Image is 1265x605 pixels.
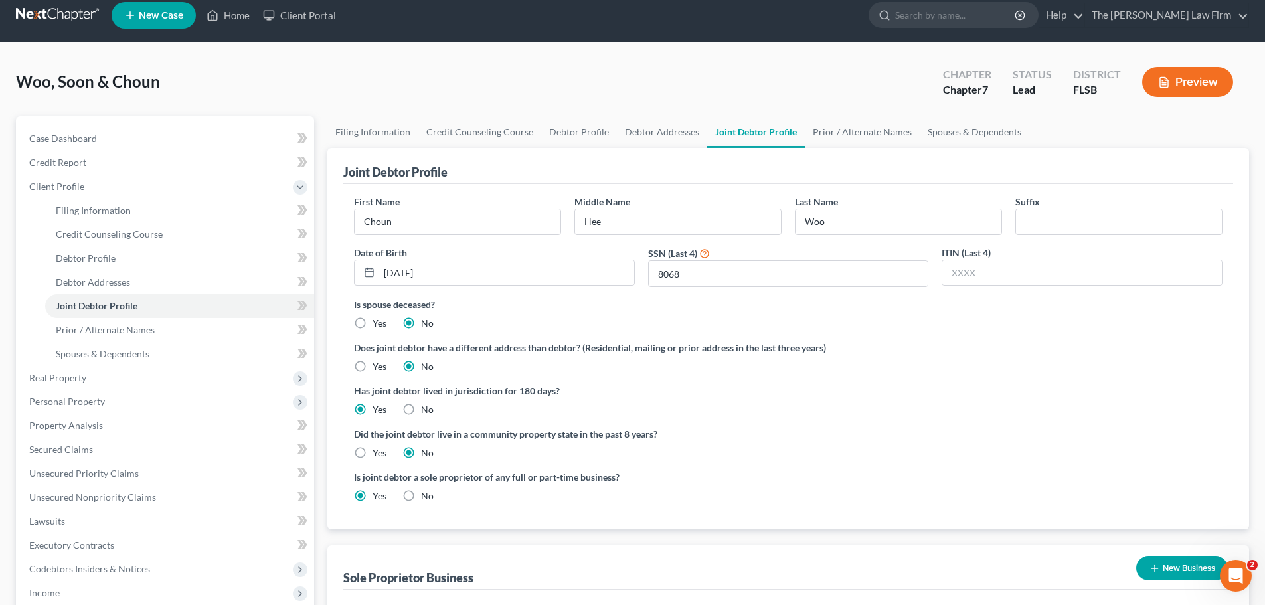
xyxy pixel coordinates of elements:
span: Unsecured Priority Claims [29,468,139,479]
div: Lead [1013,82,1052,98]
span: Credit Counseling Course [56,228,163,240]
div: Chapter [943,67,991,82]
label: Middle Name [574,195,630,209]
a: Prior / Alternate Names [805,116,920,148]
label: No [421,317,434,330]
label: Yes [373,317,386,330]
input: M.I [575,209,781,234]
input: XXXX [942,260,1222,286]
label: Has joint debtor lived in jurisdiction for 180 days? [354,384,1223,398]
span: New Case [139,11,183,21]
button: Preview [1142,67,1233,97]
span: Credit Report [29,157,86,168]
span: Prior / Alternate Names [56,324,155,335]
div: Chapter [943,82,991,98]
label: No [421,446,434,460]
span: Joint Debtor Profile [56,300,137,311]
a: Spouses & Dependents [920,116,1029,148]
label: Is joint debtor a sole proprietor of any full or part-time business? [354,470,782,484]
input: -- [796,209,1001,234]
span: Executory Contracts [29,539,114,551]
a: Unsecured Priority Claims [19,462,314,485]
input: MM/DD/YYYY [379,260,634,286]
span: Debtor Addresses [56,276,130,288]
div: Joint Debtor Profile [343,164,448,180]
button: New Business [1136,556,1228,580]
div: FLSB [1073,82,1121,98]
a: Client Portal [256,3,343,27]
input: XXXX [649,261,928,286]
span: Secured Claims [29,444,93,455]
label: Yes [373,403,386,416]
a: Prior / Alternate Names [45,318,314,342]
span: Debtor Profile [56,252,116,264]
span: Personal Property [29,396,105,407]
a: Spouses & Dependents [45,342,314,366]
span: Woo, Soon & Choun [16,72,160,91]
input: -- [355,209,560,234]
a: Lawsuits [19,509,314,533]
span: Case Dashboard [29,133,97,144]
label: Yes [373,446,386,460]
span: 7 [982,83,988,96]
a: Secured Claims [19,438,314,462]
div: Status [1013,67,1052,82]
label: Last Name [795,195,838,209]
span: Lawsuits [29,515,65,527]
label: Yes [373,360,386,373]
span: Unsecured Nonpriority Claims [29,491,156,503]
label: ITIN (Last 4) [942,246,991,260]
a: Help [1039,3,1084,27]
span: Filing Information [56,205,131,216]
a: Filing Information [45,199,314,222]
label: Did the joint debtor live in a community property state in the past 8 years? [354,427,1223,441]
div: Sole Proprietor Business [343,570,473,586]
a: Joint Debtor Profile [707,116,805,148]
span: Client Profile [29,181,84,192]
a: The [PERSON_NAME] Law Firm [1085,3,1248,27]
label: No [421,403,434,416]
a: Credit Counseling Course [418,116,541,148]
a: Home [200,3,256,27]
a: Debtor Profile [541,116,617,148]
label: Date of Birth [354,246,407,260]
input: -- [1016,209,1222,234]
a: Debtor Addresses [45,270,314,294]
a: Credit Counseling Course [45,222,314,246]
a: Joint Debtor Profile [45,294,314,318]
a: Case Dashboard [19,127,314,151]
span: Income [29,587,60,598]
input: Search by name... [895,3,1017,27]
label: No [421,489,434,503]
label: Suffix [1015,195,1040,209]
a: Debtor Profile [45,246,314,270]
label: No [421,360,434,373]
label: Yes [373,489,386,503]
span: Codebtors Insiders & Notices [29,563,150,574]
a: Property Analysis [19,414,314,438]
span: 2 [1247,560,1258,570]
a: Unsecured Nonpriority Claims [19,485,314,509]
label: Is spouse deceased? [354,298,1223,311]
span: Property Analysis [29,420,103,431]
label: SSN (Last 4) [648,246,697,260]
span: Real Property [29,372,86,383]
a: Credit Report [19,151,314,175]
label: First Name [354,195,400,209]
div: District [1073,67,1121,82]
a: Executory Contracts [19,533,314,557]
a: Debtor Addresses [617,116,707,148]
iframe: Intercom live chat [1220,560,1252,592]
a: Filing Information [327,116,418,148]
span: Spouses & Dependents [56,348,149,359]
label: Does joint debtor have a different address than debtor? (Residential, mailing or prior address in... [354,341,1223,355]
